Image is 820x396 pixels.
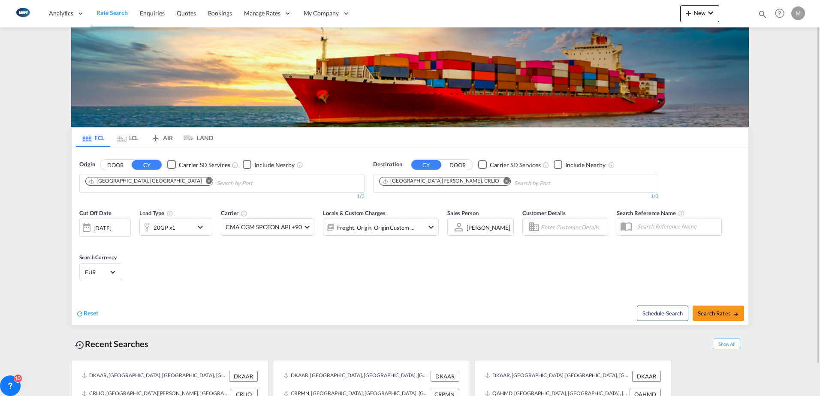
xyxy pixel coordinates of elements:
span: Cut Off Date [79,210,112,216]
span: EUR [85,268,109,276]
span: Search Reference Name [617,210,685,216]
div: Carrier SD Services [179,161,230,169]
md-icon: icon-magnify [758,9,767,19]
md-icon: Unchecked: Ignores neighbouring ports when fetching rates.Checked : Includes neighbouring ports w... [608,162,615,168]
div: Puerto Limon, CRLIO [382,177,499,185]
span: CMA CGM SPOTON API +90 [226,223,302,231]
md-chips-wrap: Chips container. Use arrow keys to select chips. [84,174,301,190]
button: CY [132,160,162,170]
div: icon-magnify [758,9,767,22]
md-icon: Unchecked: Search for CY (Container Yard) services for all selected carriers.Checked : Search for... [232,162,238,168]
md-checkbox: Checkbox No Ink [554,160,606,169]
div: [PERSON_NAME] [467,224,510,231]
div: DKAAR, Aarhus, Denmark, Northern Europe, Europe [82,371,227,382]
div: DKAAR, Aarhus, Denmark, Northern Europe, Europe [485,371,630,382]
md-icon: icon-airplane [151,133,161,139]
input: Enter Customer Details [541,221,605,234]
div: Include Nearby [254,161,295,169]
span: Origin [79,160,95,169]
div: M [791,6,805,20]
md-pagination-wrapper: Use the left and right arrow keys to navigate between tabs [76,128,213,147]
button: CY [411,160,441,170]
span: Show All [713,339,741,349]
span: Destination [373,160,402,169]
span: Search Currency [79,254,117,261]
button: icon-plus 400-fgNewicon-chevron-down [680,5,719,22]
div: icon-refreshReset [76,309,98,318]
md-icon: icon-backup-restore [75,340,85,350]
div: Help [772,6,791,21]
button: DOOR [100,160,130,170]
md-icon: Your search will be saved by the below given name [678,210,685,217]
md-datepicker: Select [79,236,86,247]
div: [DATE] [93,224,111,232]
span: Manage Rates [244,9,280,18]
span: New [684,9,716,16]
div: 1/3 [373,193,658,200]
md-tab-item: LCL [110,128,145,147]
md-icon: icon-arrow-right [733,311,739,317]
md-checkbox: Checkbox No Ink [478,160,541,169]
div: Freight Origin Origin Custom Factory Stuffingicon-chevron-down [323,219,439,236]
span: Carrier [221,210,247,216]
md-select: Select Currency: € EUREuro [84,266,118,278]
md-icon: Unchecked: Ignores neighbouring ports when fetching rates.Checked : Includes neighbouring ports w... [296,162,303,168]
div: OriginDOOR CY Checkbox No InkUnchecked: Search for CY (Container Yard) services for all selected ... [72,147,748,325]
md-icon: icon-chevron-down [705,8,716,18]
div: DKAAR [229,371,258,382]
md-checkbox: Checkbox No Ink [167,160,230,169]
md-chips-wrap: Chips container. Use arrow keys to select chips. [378,174,599,190]
span: Locals & Custom Charges [323,210,386,216]
span: Rate Search [96,9,128,16]
div: Freight Origin Origin Custom Factory Stuffing [337,222,415,234]
md-tab-item: AIR [145,128,179,147]
input: Chips input. [514,177,596,190]
input: Chips input. [217,177,298,190]
md-icon: icon-chevron-down [426,222,436,232]
span: Analytics [49,9,73,18]
div: [DATE] [79,219,131,237]
div: Press delete to remove this chip. [88,177,203,185]
md-icon: icon-information-outline [166,210,173,217]
div: DKAAR [632,371,661,382]
button: Remove [497,177,510,186]
img: 1aa151c0c08011ec8d6f413816f9a227.png [13,4,32,23]
div: 1/3 [79,193,365,200]
md-icon: icon-chevron-down [195,222,210,232]
div: DKAAR, Aarhus, Denmark, Northern Europe, Europe [283,371,428,382]
span: Help [772,6,787,21]
md-icon: Unchecked: Search for CY (Container Yard) services for all selected carriers.Checked : Search for... [543,162,549,168]
div: 20GP x1icon-chevron-down [139,219,212,236]
md-checkbox: Checkbox No Ink [243,160,295,169]
div: Include Nearby [565,161,606,169]
input: Search Reference Name [633,220,721,233]
span: Reset [84,309,98,317]
span: Sales Person [447,210,479,216]
div: Press delete to remove this chip. [382,177,501,185]
div: Recent Searches [71,334,152,354]
md-tab-item: FCL [76,128,110,147]
button: Note: By default Schedule search will only considerorigin ports, destination ports and cut off da... [637,306,688,321]
span: My Company [304,9,339,18]
md-select: Sales Person: Martin Kring [466,221,511,234]
button: Search Ratesicon-arrow-right [693,306,744,321]
span: Enquiries [140,9,165,17]
md-icon: icon-plus 400-fg [684,8,694,18]
div: Carrier SD Services [490,161,541,169]
span: Customer Details [522,210,566,216]
md-icon: icon-refresh [76,310,84,318]
div: DKAAR [431,371,459,382]
div: 20GP x1 [154,222,175,234]
span: Search Rates [698,310,739,317]
span: Quotes [177,9,196,17]
img: LCL+%26+FCL+BACKGROUND.png [71,27,749,127]
button: Remove [200,177,213,186]
div: Aarhus, DKAAR [88,177,202,185]
button: DOOR [443,160,473,170]
md-tab-item: LAND [179,128,213,147]
span: Bookings [208,9,232,17]
span: Load Type [139,210,173,216]
md-icon: The selected Trucker/Carrierwill be displayed in the rate results If the rates are from another f... [241,210,247,217]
